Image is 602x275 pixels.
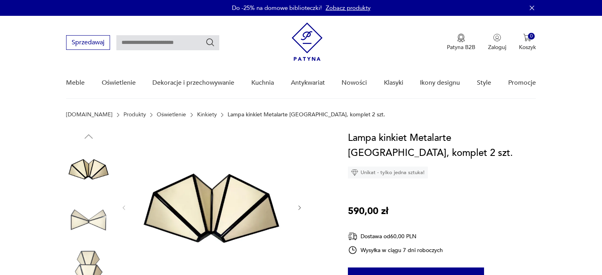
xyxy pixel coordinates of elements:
p: 590,00 zł [348,204,388,219]
img: Zdjęcie produktu Lampa kinkiet Metalarte Spain, komplet 2 szt. [66,197,111,242]
a: Dekoracje i przechowywanie [152,68,234,98]
h1: Lampa kinkiet Metalarte [GEOGRAPHIC_DATA], komplet 2 szt. [348,131,536,161]
a: Antykwariat [291,68,325,98]
a: Ikony designu [420,68,460,98]
img: Ikona diamentu [351,169,358,176]
a: [DOMAIN_NAME] [66,112,112,118]
a: Oświetlenie [157,112,186,118]
div: Unikat - tylko jedna sztuka! [348,167,428,178]
a: Style [477,68,491,98]
a: Kinkiety [197,112,217,118]
a: Sprzedawaj [66,40,110,46]
img: Ikona dostawy [348,231,357,241]
button: 0Koszyk [519,34,536,51]
button: Szukaj [205,38,215,47]
a: Promocje [508,68,536,98]
img: Patyna - sklep z meblami i dekoracjami vintage [292,23,323,61]
img: Ikonka użytkownika [493,34,501,42]
div: Dostawa od 60,00 PLN [348,231,443,241]
img: Ikona medalu [457,34,465,42]
a: Meble [66,68,85,98]
button: Sprzedawaj [66,35,110,50]
p: Zaloguj [488,44,506,51]
p: Patyna B2B [447,44,475,51]
button: Patyna B2B [447,34,475,51]
a: Ikona medaluPatyna B2B [447,34,475,51]
a: Nowości [342,68,367,98]
a: Produkty [123,112,146,118]
a: Kuchnia [251,68,274,98]
a: Oświetlenie [102,68,136,98]
p: Do -25% na domowe biblioteczki! [232,4,322,12]
a: Klasyki [384,68,403,98]
img: Ikona koszyka [523,34,531,42]
a: Zobacz produkty [326,4,370,12]
div: Wysyłka w ciągu 7 dni roboczych [348,245,443,255]
img: Zdjęcie produktu Lampa kinkiet Metalarte Spain, komplet 2 szt. [66,146,111,192]
button: Zaloguj [488,34,506,51]
p: Lampa kinkiet Metalarte [GEOGRAPHIC_DATA], komplet 2 szt. [228,112,385,118]
div: 0 [528,33,535,40]
p: Koszyk [519,44,536,51]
